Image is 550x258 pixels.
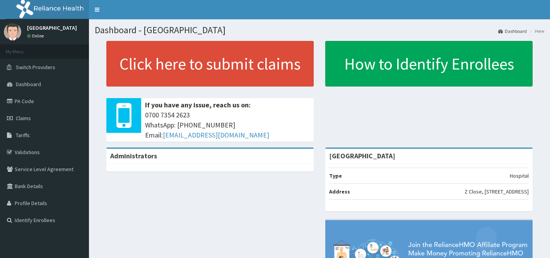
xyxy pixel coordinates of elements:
a: [EMAIL_ADDRESS][DOMAIN_NAME] [163,131,269,139]
span: Dashboard [16,81,41,88]
img: User Image [4,23,21,41]
a: Online [27,33,46,39]
p: Hospital [510,172,529,180]
li: Here [528,28,544,34]
a: Dashboard [498,28,527,34]
h1: Dashboard - [GEOGRAPHIC_DATA] [95,25,544,35]
span: Switch Providers [16,64,55,71]
b: Administrators [110,151,157,160]
p: Z Close, [STREET_ADDRESS] [465,188,529,195]
span: 0700 7354 2623 WhatsApp: [PHONE_NUMBER] Email: [145,110,310,140]
strong: [GEOGRAPHIC_DATA] [329,151,395,160]
span: Claims [16,115,31,122]
a: How to Identify Enrollees [325,41,533,87]
span: Tariffs [16,132,30,139]
p: [GEOGRAPHIC_DATA] [27,25,77,31]
b: Address [329,188,350,195]
b: If you have any issue, reach us on: [145,100,251,109]
a: Click here to submit claims [106,41,314,87]
b: Type [329,172,342,179]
